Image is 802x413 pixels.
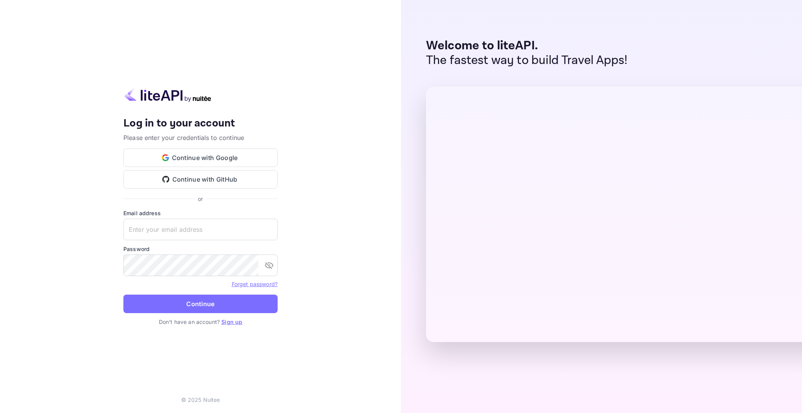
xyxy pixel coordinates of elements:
[123,148,278,167] button: Continue with Google
[123,133,278,142] p: Please enter your credentials to continue
[123,245,278,253] label: Password
[221,319,242,325] a: Sign up
[123,209,278,217] label: Email address
[426,39,628,53] p: Welcome to liteAPI.
[123,295,278,313] button: Continue
[232,281,278,287] a: Forget password?
[123,318,278,326] p: Don't have an account?
[261,258,277,273] button: toggle password visibility
[123,219,278,240] input: Enter your email address
[198,195,203,203] p: or
[123,117,278,130] h4: Log in to your account
[123,87,212,102] img: liteapi
[232,280,278,288] a: Forget password?
[123,170,278,189] button: Continue with GitHub
[426,53,628,68] p: The fastest way to build Travel Apps!
[181,396,220,404] p: © 2025 Nuitee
